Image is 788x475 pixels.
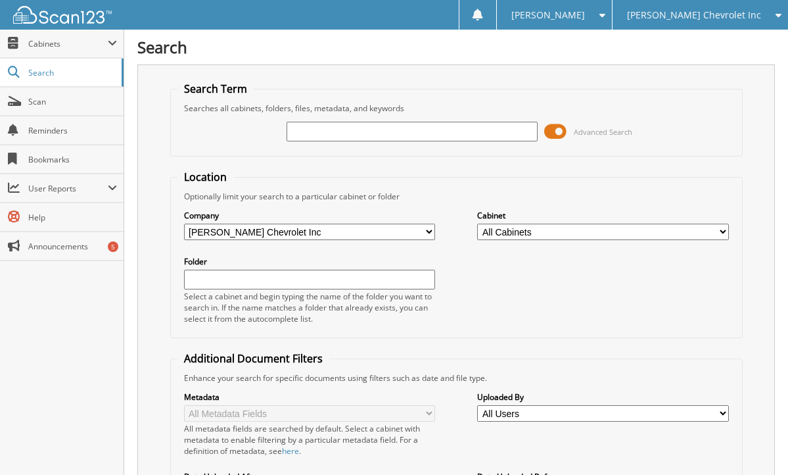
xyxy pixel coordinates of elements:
img: scan123-logo-white.svg [13,6,112,24]
span: Search [28,67,115,78]
span: [PERSON_NAME] [511,11,585,19]
span: Cabinets [28,38,108,49]
div: All metadata fields are searched by default. Select a cabinet with metadata to enable filtering b... [184,423,435,457]
span: Advanced Search [574,127,632,137]
div: Optionally limit your search to a particular cabinet or folder [177,191,735,202]
label: Folder [184,256,435,267]
legend: Additional Document Filters [177,351,329,366]
label: Cabinet [477,210,728,221]
legend: Location [177,170,233,184]
label: Metadata [184,391,435,403]
div: 5 [108,241,118,252]
div: Searches all cabinets, folders, files, metadata, and keywords [177,103,735,114]
span: Bookmarks [28,154,117,165]
div: Enhance your search for specific documents using filters such as date and file type. [177,372,735,384]
span: Announcements [28,241,117,252]
span: [PERSON_NAME] Chevrolet Inc [627,11,761,19]
span: User Reports [28,183,108,194]
h1: Search [137,36,775,58]
legend: Search Term [177,82,254,96]
label: Company [184,210,435,221]
div: Select a cabinet and begin typing the name of the folder you want to search in. If the name match... [184,291,435,324]
label: Uploaded By [477,391,728,403]
span: Reminders [28,125,117,136]
span: Scan [28,96,117,107]
a: here [282,445,299,457]
span: Help [28,212,117,223]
